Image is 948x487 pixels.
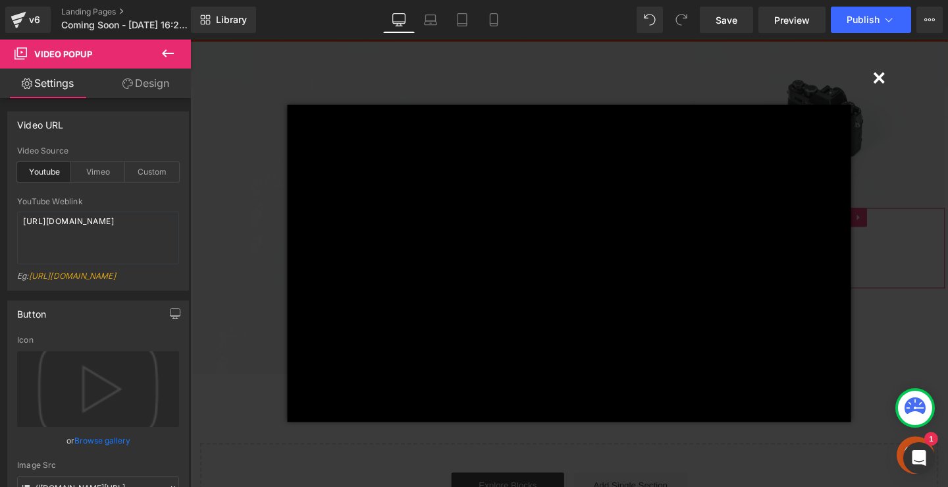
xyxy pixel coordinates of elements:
[774,13,810,27] span: Preview
[71,162,125,182] div: Vimeo
[17,146,179,156] div: Video Source
[191,7,256,33] a: New Library
[17,271,179,290] div: Eg:
[716,13,737,27] span: Save
[17,434,179,447] div: or
[758,7,826,33] a: Preview
[17,162,71,182] div: Youtube
[98,69,194,98] a: Design
[446,7,478,33] a: Tablet
[903,442,935,474] div: Open Intercom Messenger
[34,49,92,59] span: Video Popup
[847,14,880,25] span: Publish
[17,301,46,320] div: Button
[831,7,911,33] button: Publish
[17,112,64,130] div: Video URL
[383,7,415,33] a: Desktop
[637,7,663,33] button: Undo
[125,162,179,182] div: Custom
[739,417,786,460] inbox-online-store-chat: Shopify online store chat
[478,7,510,33] a: Mobile
[216,14,247,26] span: Library
[916,7,943,33] button: More
[17,197,179,206] div: YouTube Weblink
[5,7,51,33] a: v6
[61,20,188,30] span: Coming Soon - [DATE] 16:20:26
[74,429,130,452] a: Browse gallery
[668,7,695,33] button: Redo
[17,461,179,470] div: Image Src
[17,335,179,345] div: Icon
[61,7,213,17] a: Landing Pages
[29,271,116,281] a: [URL][DOMAIN_NAME]
[415,7,446,33] a: Laptop
[26,11,43,28] div: v6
